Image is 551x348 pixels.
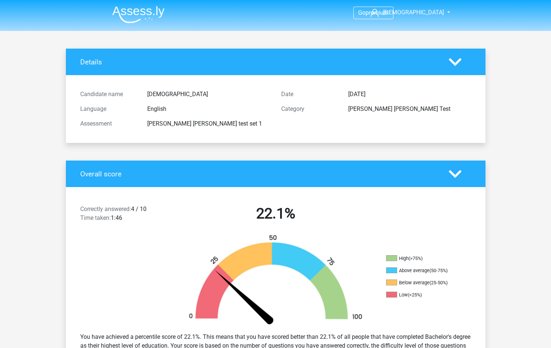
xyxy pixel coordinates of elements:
[142,90,276,99] div: [DEMOGRAPHIC_DATA]
[408,292,422,298] div: (<25%)
[176,234,375,327] img: 22.a52c633a1487.png
[358,9,365,16] span: Go
[181,205,371,222] h2: 22.1%
[276,90,343,99] div: Date
[75,119,142,128] div: Assessment
[365,9,389,16] span: premium
[343,105,477,113] div: [PERSON_NAME] [PERSON_NAME] Test
[430,280,448,285] div: (25-50%)
[80,214,111,221] span: Time taken:
[430,268,448,273] div: (50-75%)
[276,105,343,113] div: Category
[75,205,175,225] div: 4 / 10 1:46
[80,170,438,178] h4: Overall score
[75,105,142,113] div: Language
[383,9,444,16] span: [DEMOGRAPHIC_DATA]
[386,292,460,298] li: Low
[409,256,423,261] div: (>75%)
[142,119,276,128] div: [PERSON_NAME] [PERSON_NAME] test set 1
[80,58,438,66] h4: Details
[80,205,131,212] span: Correctly answered:
[386,255,460,262] li: High
[386,267,460,274] li: Above average
[75,90,142,99] div: Candidate name
[386,280,460,286] li: Below average
[142,105,276,113] div: English
[368,8,445,17] a: [DEMOGRAPHIC_DATA]
[112,6,165,23] img: Assessly
[343,90,477,99] div: [DATE]
[354,8,393,18] a: Gopremium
